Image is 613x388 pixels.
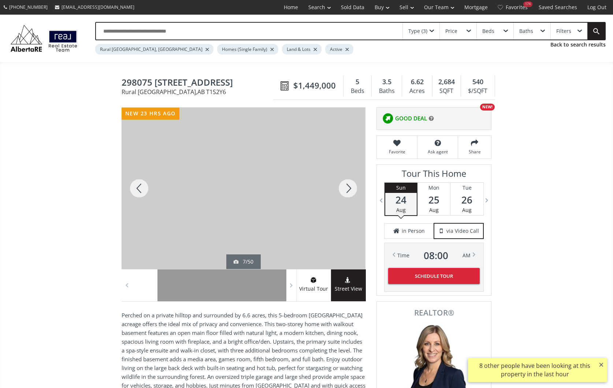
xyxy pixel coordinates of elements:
span: via Video Call [446,227,479,235]
div: SQFT [436,86,457,97]
div: Time AM [397,250,471,261]
a: [EMAIL_ADDRESS][DOMAIN_NAME] [51,0,138,14]
div: 6.62 [406,77,428,87]
div: 7/50 [234,258,253,265]
span: 26 [450,195,483,205]
div: Rural [GEOGRAPHIC_DATA], [GEOGRAPHIC_DATA] [95,44,213,55]
img: Logo [7,23,81,53]
span: $1,449,000 [293,80,336,91]
div: Type (3) [408,29,427,34]
span: Favorite [380,149,413,155]
button: Schedule Tour [388,268,480,284]
span: Share [462,149,487,155]
span: Rural [GEOGRAPHIC_DATA] , AB T1S2Y6 [122,89,277,95]
div: 8 other people have been looking at this property in the last hour [472,362,598,378]
div: Price [445,29,457,34]
span: 2,684 [438,77,455,87]
span: Aug [396,206,406,213]
div: Acres [406,86,428,97]
img: virtual tour icon [310,277,317,283]
div: Beds [347,86,368,97]
span: Street View [331,285,366,293]
h3: Tour This Home [384,168,484,182]
div: 3.5 [375,77,398,87]
div: Tue [450,183,483,193]
div: Filters [556,29,571,34]
img: rating icon [380,111,395,126]
div: Baths [519,29,533,34]
a: Back to search results [550,41,606,48]
div: 540 [465,77,491,87]
div: Baths [375,86,398,97]
span: GOOD DEAL [395,115,427,122]
div: 174 [523,1,532,7]
button: × [595,358,607,371]
div: new 23 hrs ago [122,108,179,120]
span: 25 [417,195,450,205]
span: Ask agent [421,149,454,155]
div: Sun [385,183,417,193]
a: virtual tour iconVirtual Tour [296,269,331,301]
span: Virtual Tour [296,285,331,293]
span: 24 [385,195,417,205]
div: 298075 218 Street West #200 Rural Foothills County, AB T1S2Y6 - Photo 7 of 50 [122,108,365,269]
span: [EMAIL_ADDRESS][DOMAIN_NAME] [62,4,134,10]
span: 298075 218 Street West #200 [122,78,277,89]
div: Land & Lots [282,44,322,55]
div: Beds [482,29,494,34]
span: in Person [402,227,425,235]
span: Aug [429,206,439,213]
span: 08 : 00 [424,250,448,261]
div: 5 [347,77,368,87]
div: Homes (Single Family) [217,44,278,55]
div: Mon [417,183,450,193]
div: NEW! [480,104,495,111]
div: Active [325,44,353,55]
span: Aug [462,206,472,213]
span: [PHONE_NUMBER] [9,4,48,10]
span: REALTOR® [385,309,483,317]
div: $/SQFT [465,86,491,97]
